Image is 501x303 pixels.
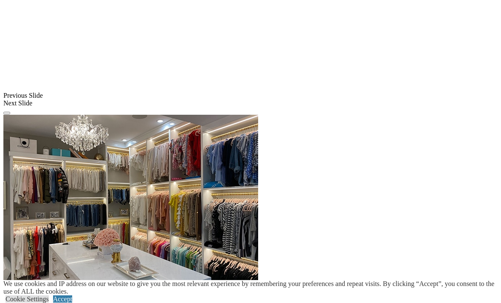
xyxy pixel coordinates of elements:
[3,112,10,114] button: Click here to pause slide show
[6,295,49,303] a: Cookie Settings
[3,99,498,107] div: Next Slide
[3,280,501,295] div: We use cookies and IP address on our website to give you the most relevant experience by remember...
[3,115,258,285] img: Banner for mobile view
[53,295,72,303] a: Accept
[3,92,498,99] div: Previous Slide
